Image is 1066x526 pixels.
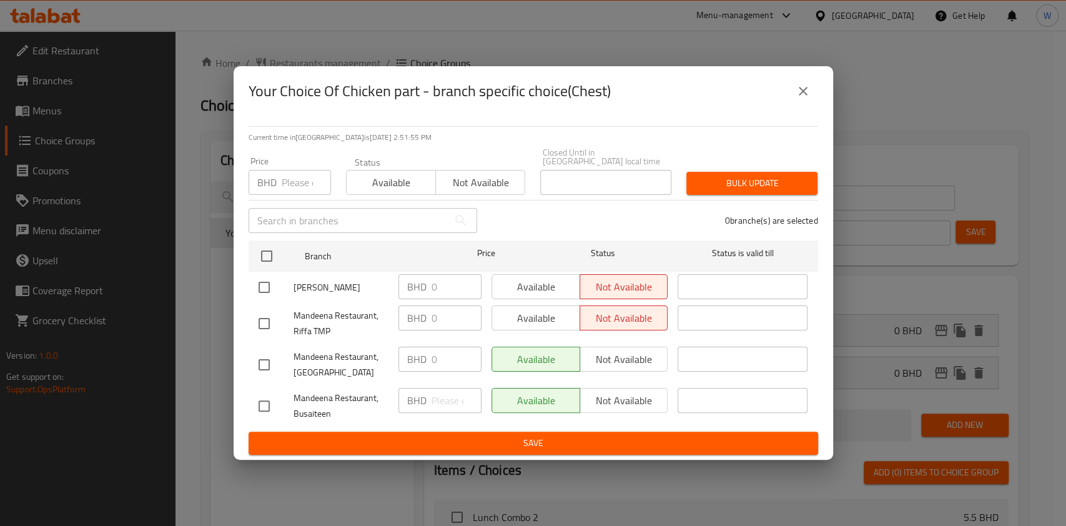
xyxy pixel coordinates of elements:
p: BHD [407,393,427,408]
input: Please enter price [432,274,481,299]
span: Price [445,246,528,261]
button: close [788,76,818,106]
p: BHD [257,175,277,190]
input: Please enter price [432,305,481,330]
span: Status is valid till [678,246,807,261]
p: 0 branche(s) are selected [725,214,818,227]
span: Bulk update [696,176,807,191]
span: Mandeena Restaurant, [GEOGRAPHIC_DATA] [294,349,388,380]
span: [PERSON_NAME] [294,280,388,295]
span: Save [259,435,808,451]
button: Not available [435,170,525,195]
input: Please enter price [282,170,331,195]
p: BHD [407,279,427,294]
input: Search in branches [249,208,448,233]
button: Bulk update [686,172,817,195]
p: BHD [407,310,427,325]
input: Please enter price [432,347,481,372]
button: Available [346,170,436,195]
span: Mandeena Restaurant, Riffa TMP [294,308,388,339]
span: Status [538,246,668,261]
span: Mandeena Restaurant, Busaiteen [294,390,388,422]
p: Current time in [GEOGRAPHIC_DATA] is [DATE] 2:51:55 PM [249,132,818,143]
input: Please enter price [432,388,481,413]
button: Save [249,432,818,455]
span: Available [352,174,431,192]
span: Not available [441,174,520,192]
h2: Your Choice Of Chicken part - branch specific choice(Chest) [249,81,611,101]
span: Branch [305,249,435,264]
p: BHD [407,352,427,367]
